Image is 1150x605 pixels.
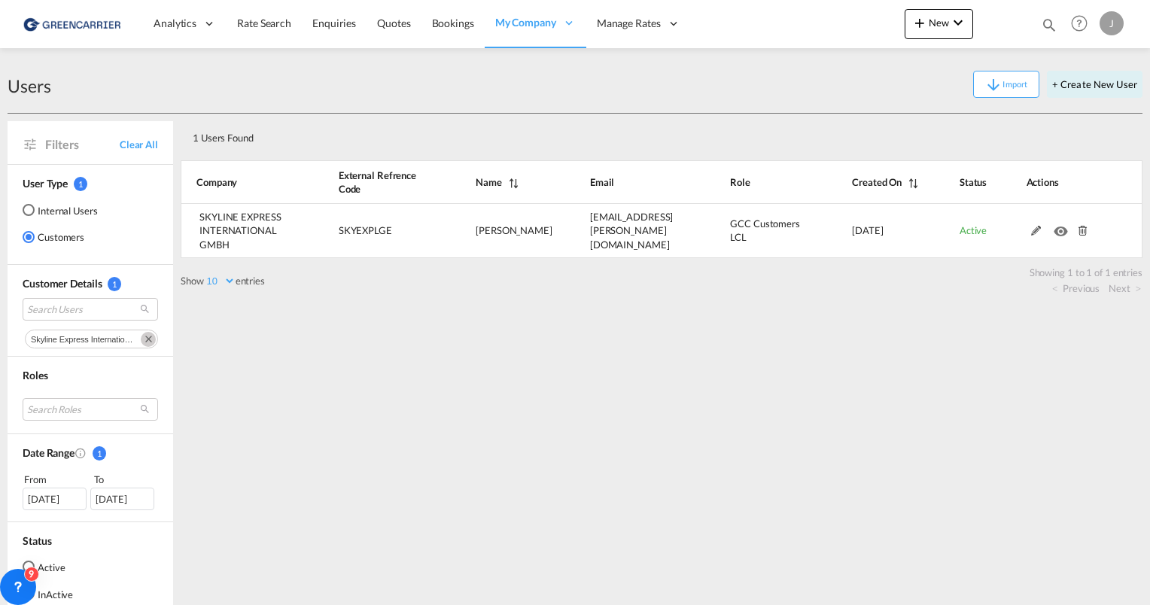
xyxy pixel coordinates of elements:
md-icon: icon-plus 400-fg [911,14,929,32]
div: J [1100,11,1124,35]
td: SKYLINE EXPRESS INTERNATIONAL GMBH [181,204,301,258]
md-icon: icon-chevron-down [949,14,967,32]
span: Rate Search [237,17,291,29]
md-icon: icon-arrow-down [984,76,1002,94]
button: icon-arrow-downImport [973,71,1039,98]
span: Filters [45,136,120,153]
td: 2025-08-25 [814,204,922,258]
button: + Create New User [1047,71,1142,98]
th: Email [552,160,692,204]
select: Showentries [204,275,236,287]
th: Actions [989,160,1142,204]
button: icon-plus 400-fgNewicon-chevron-down [905,9,973,39]
span: Active [960,224,987,236]
div: 1 Users Found [187,120,1042,150]
div: Press delete to remove this chip. [31,330,140,348]
md-radio-button: Active [23,559,73,574]
span: 1 [93,446,106,461]
th: Role [692,160,814,204]
span: Customer Details [23,277,102,290]
button: Remove [135,330,157,345]
span: New [911,17,967,29]
th: External Refrence Code [301,160,438,204]
span: Date Range [23,446,75,459]
span: Analytics [154,16,196,31]
span: 1 [74,177,87,191]
img: 1378a7308afe11ef83610d9e779c6b34.png [23,7,124,41]
td: Annika Huss [438,204,552,258]
span: Status [23,534,51,547]
label: Show entries [181,274,265,287]
td: SKYEXPLGE [301,204,438,258]
a: Previous [1052,281,1100,295]
md-icon: icon-magnify [1041,17,1057,33]
md-icon: Created On [75,447,87,459]
th: Status [922,160,989,204]
span: GCC Customers LCL [730,217,800,243]
span: SKYEXPLGE [339,224,392,236]
span: From To [DATE][DATE] [23,472,158,509]
div: To [93,472,159,487]
md-radio-button: Internal Users [23,202,98,217]
span: [EMAIL_ADDRESS][PERSON_NAME][DOMAIN_NAME] [590,211,674,250]
td: annika.huss@skyline-express.de [552,204,692,258]
th: Created On [814,160,922,204]
a: Next [1109,281,1141,295]
span: User Type [23,177,68,190]
md-radio-button: Customers [23,230,98,245]
div: Showing 1 to 1 of 1 entries [188,258,1142,279]
span: [PERSON_NAME] [476,224,552,236]
th: Company [181,160,301,204]
div: [DATE] [23,488,87,510]
td: GCC Customers LCL [692,204,814,258]
span: Bookings [432,17,474,29]
div: Users [8,74,51,98]
span: Manage Rates [597,16,661,31]
span: [DATE] [852,224,883,236]
span: skyline express international gmbh [31,335,160,344]
span: Help [1066,11,1092,36]
th: Name [438,160,552,204]
span: Roles [23,369,48,382]
span: SKYLINE EXPRESS INTERNATIONAL GMBH [199,211,281,250]
md-radio-button: InActive [23,586,73,601]
span: Search Users [27,302,129,316]
span: Enquiries [312,17,356,29]
div: From [23,472,89,487]
md-chips-wrap: Chips container. Use arrow keys to select chips. [23,326,158,348]
span: My Company [495,15,556,30]
div: [DATE] [90,488,154,510]
span: 1 [108,277,121,291]
div: Help [1066,11,1100,38]
md-icon: icon-eye [1054,222,1073,233]
span: Quotes [377,17,410,29]
span: Clear All [120,138,158,151]
div: icon-magnify [1041,17,1057,39]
